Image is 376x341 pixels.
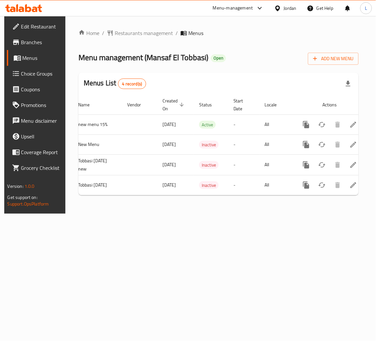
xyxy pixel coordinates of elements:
span: Branches [21,38,62,46]
span: Active [199,121,216,129]
td: Tobbasi [DATE] [73,175,122,195]
span: Add New Menu [313,55,353,63]
a: View Sections [346,137,361,153]
th: Actions [293,95,367,115]
span: [DATE] [162,181,176,189]
div: Export file [340,76,356,92]
a: Edit Restaurant [7,19,67,34]
td: - [228,115,260,135]
button: Delete menu [330,157,346,173]
button: more [299,157,314,173]
span: Coupons [21,85,62,93]
button: Delete menu [330,117,346,133]
span: Start Date [233,97,252,113]
span: [DATE] [162,140,176,149]
span: Status [199,101,220,109]
td: Tobbasi [DATE] new [73,154,122,175]
a: Branches [7,34,67,50]
button: Delete menu [330,177,346,193]
span: Created On [162,97,186,113]
span: Menus [23,54,62,62]
span: [DATE] [162,160,176,169]
span: Open [211,55,226,61]
li: / [176,29,178,37]
button: Delete menu [330,137,346,153]
button: Add New Menu [308,53,359,65]
span: Choice Groups [21,70,62,78]
a: Coverage Report [7,144,67,160]
span: Menus [188,29,203,37]
div: Inactive [199,181,219,189]
a: View Sections [346,117,361,133]
a: Choice Groups [7,66,67,81]
div: Menu-management [213,4,253,12]
td: All [260,175,293,195]
a: View Sections [346,177,361,193]
span: Promotions [21,101,62,109]
button: more [299,177,314,193]
span: 1.0.0 [25,182,35,190]
button: Change Status [314,137,330,153]
div: Jordan [284,5,297,12]
td: New Menu [73,135,122,154]
td: All [260,154,293,175]
a: Menus [7,50,67,66]
div: Open [211,54,226,62]
span: Menu disclaimer [21,117,62,125]
div: Total records count [118,79,146,89]
a: Upsell [7,129,67,144]
span: Locale [265,101,285,109]
td: - [228,135,260,154]
span: Upsell [21,133,62,140]
a: Home [78,29,99,37]
span: Get support on: [8,193,38,202]
span: L [365,5,367,12]
a: Coupons [7,81,67,97]
span: Inactive [199,182,219,189]
span: Vendor [127,101,149,109]
td: - [228,154,260,175]
nav: breadcrumb [78,29,359,37]
button: Change Status [314,157,330,173]
a: Restaurants management [107,29,173,37]
span: Menu management ( Mansaf El Tobbasi ) [78,50,208,65]
h2: Menus List [84,78,146,89]
a: View Sections [346,157,361,173]
td: - [228,175,260,195]
span: Grocery Checklist [21,164,62,172]
button: more [299,117,314,133]
span: Version: [8,182,24,190]
td: All [260,135,293,154]
span: [DATE] [162,120,176,129]
a: Promotions [7,97,67,113]
span: Inactive [199,161,219,169]
button: Change Status [314,117,330,133]
span: 4 record(s) [118,81,146,87]
td: new menu 15% [73,115,122,135]
td: All [260,115,293,135]
span: Restaurants management [115,29,173,37]
span: Name [78,101,98,109]
span: Edit Restaurant [21,23,62,30]
a: Grocery Checklist [7,160,67,176]
button: more [299,137,314,153]
span: Coverage Report [21,148,62,156]
a: Menu disclaimer [7,113,67,129]
table: enhanced table [42,95,367,195]
li: / [102,29,104,37]
a: Support.OpsPlatform [8,200,49,208]
span: Inactive [199,141,219,149]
